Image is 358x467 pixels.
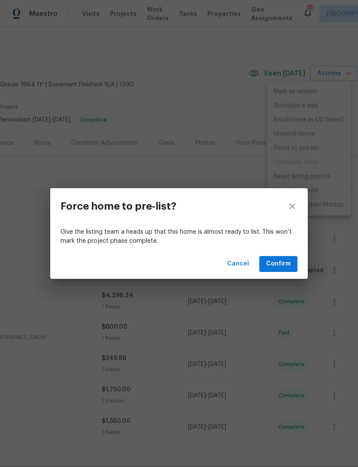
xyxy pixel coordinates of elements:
h3: Force home to pre-list? [61,200,176,212]
span: Confirm [266,259,291,269]
span: Cancel [227,259,249,269]
p: Give the listing team a heads up that this home is almost ready to list. This won’t mark the proj... [61,228,297,246]
button: close [277,188,308,224]
button: Cancel [224,256,252,272]
button: Confirm [259,256,297,272]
